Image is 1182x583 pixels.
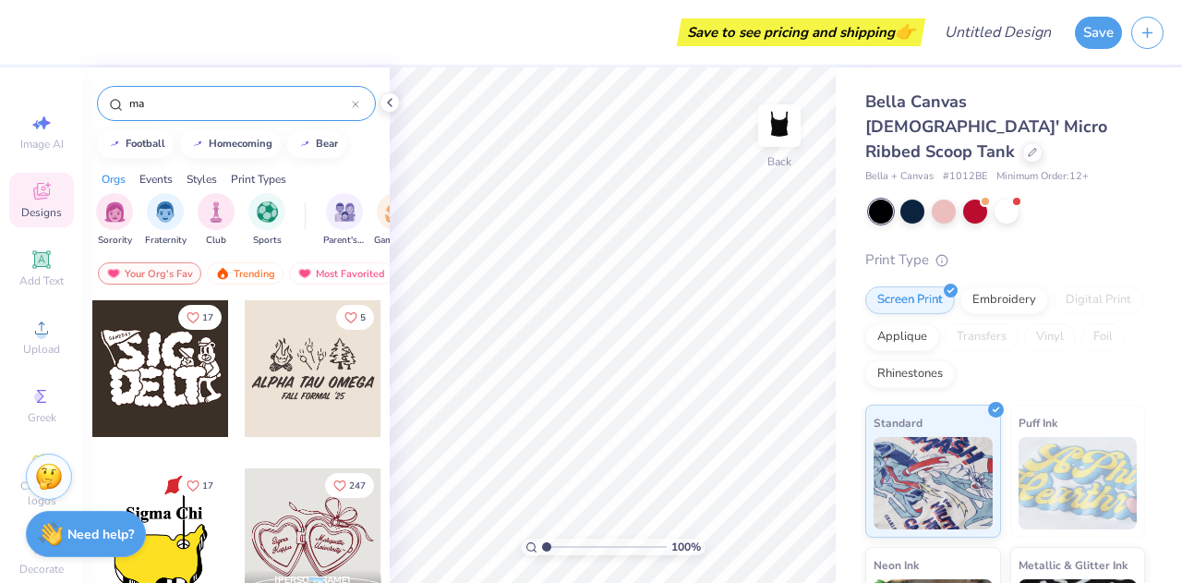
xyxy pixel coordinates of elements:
span: 5 [360,313,366,322]
span: # 1012BE [943,169,987,185]
span: Minimum Order: 12 + [996,169,1089,185]
div: filter for Game Day [374,193,416,248]
strong: Need help? [67,526,134,543]
div: Applique [865,323,939,351]
div: filter for Sorority [96,193,133,248]
div: Events [139,171,173,188]
span: Puff Ink [1019,413,1057,432]
button: Like [178,305,222,330]
span: 17 [202,481,213,491]
img: trending.gif [215,267,230,280]
img: most_fav.gif [297,267,312,280]
span: Bella + Canvas [865,169,934,185]
img: Sports Image [257,201,278,223]
div: filter for Sports [248,193,285,248]
button: Like [178,473,222,498]
div: Foil [1081,323,1125,351]
button: filter button [96,193,133,248]
span: Upload [23,342,60,357]
button: filter button [145,193,187,248]
div: Screen Print [865,286,955,314]
div: Print Type [865,249,1145,271]
button: filter button [198,193,235,248]
button: Like [336,305,374,330]
span: Greek [28,410,56,425]
img: most_fav.gif [106,267,121,280]
span: Metallic & Glitter Ink [1019,555,1128,575]
div: Print Types [231,171,286,188]
div: football [126,139,165,149]
img: Standard [874,437,993,529]
span: Parent's Weekend [323,234,366,248]
button: homecoming [180,130,281,158]
button: football [97,130,174,158]
span: Add Text [19,273,64,288]
img: Parent's Weekend Image [334,201,356,223]
span: Sports [253,234,282,248]
span: 247 [349,481,366,491]
span: 100 % [671,539,701,555]
button: bear [287,130,346,158]
span: 17 [202,313,213,322]
input: Untitled Design [930,14,1066,51]
span: Clipart & logos [9,479,74,508]
span: Image AI [20,137,64,152]
div: Back [767,153,791,170]
div: Rhinestones [865,360,955,388]
div: Orgs [102,171,126,188]
img: trend_line.gif [190,139,205,150]
button: Save [1075,17,1122,49]
div: Most Favorited [289,262,393,285]
img: Back [761,107,798,144]
img: trend_line.gif [297,139,312,150]
button: Like [325,473,374,498]
div: Digital Print [1054,286,1143,314]
div: Styles [187,171,217,188]
div: filter for Club [198,193,235,248]
span: Neon Ink [874,555,919,575]
div: Your Org's Fav [98,262,201,285]
span: Game Day [374,234,416,248]
input: Try "Alpha" [127,94,352,113]
span: Club [206,234,226,248]
div: filter for Fraternity [145,193,187,248]
img: Puff Ink [1019,437,1138,529]
div: filter for Parent's Weekend [323,193,366,248]
span: 👉 [895,20,915,43]
span: Designs [21,205,62,220]
span: Sorority [98,234,132,248]
img: trend_line.gif [107,139,122,150]
div: bear [316,139,338,149]
button: filter button [248,193,285,248]
button: filter button [323,193,366,248]
div: Transfers [945,323,1019,351]
button: filter button [374,193,416,248]
span: Fraternity [145,234,187,248]
span: Bella Canvas [DEMOGRAPHIC_DATA]' Micro Ribbed Scoop Tank [865,91,1107,163]
div: homecoming [209,139,272,149]
span: Standard [874,413,923,432]
img: Fraternity Image [155,201,175,223]
div: Vinyl [1024,323,1076,351]
div: Trending [207,262,283,285]
span: Decorate [19,562,64,577]
div: Embroidery [960,286,1048,314]
div: Save to see pricing and shipping [681,18,921,46]
img: Game Day Image [385,201,406,223]
img: Sorority Image [104,201,126,223]
img: Club Image [206,201,226,223]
